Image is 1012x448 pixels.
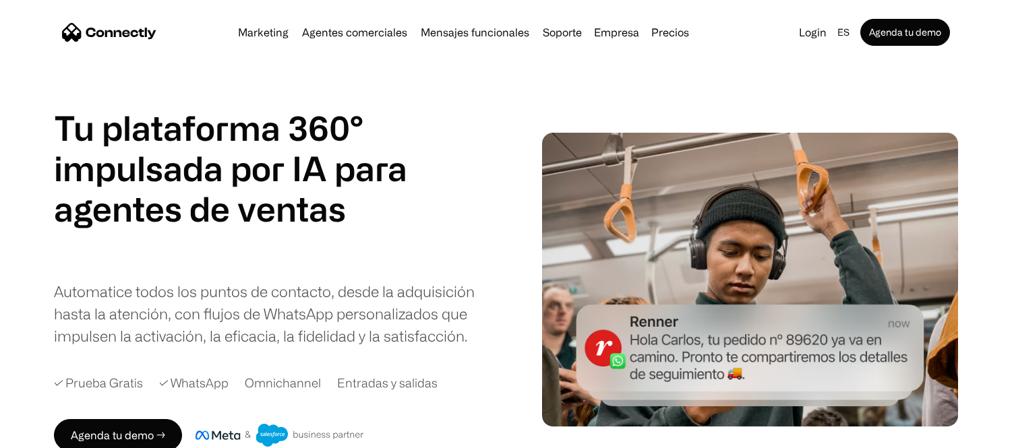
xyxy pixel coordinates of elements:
div: es [832,23,858,42]
a: Agenda tu demo [860,19,950,46]
a: Mensajes funcionales [415,27,535,38]
div: ✓ WhatsApp [159,374,229,392]
div: Automatice todos los puntos de contacto, desde la adquisición hasta la atención, con flujos de Wh... [54,280,479,347]
img: Insignia de socio comercial de Meta y Salesforce. [196,424,364,447]
aside: Language selected: Español [13,423,81,443]
a: home [62,22,156,42]
div: carousel [54,189,364,269]
h1: Tu plataforma 360° impulsada por IA para [54,108,407,189]
div: Empresa [594,23,639,42]
ul: Language list [27,424,81,443]
a: Agentes comerciales [297,27,413,38]
a: Login [794,23,832,42]
div: ✓ Prueba Gratis [54,374,143,392]
a: Precios [646,27,694,38]
div: Omnichannel [245,374,321,392]
div: Entradas y salidas [337,374,438,392]
a: Soporte [537,27,587,38]
div: es [837,23,850,42]
div: Empresa [590,23,643,42]
a: Marketing [233,27,294,38]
